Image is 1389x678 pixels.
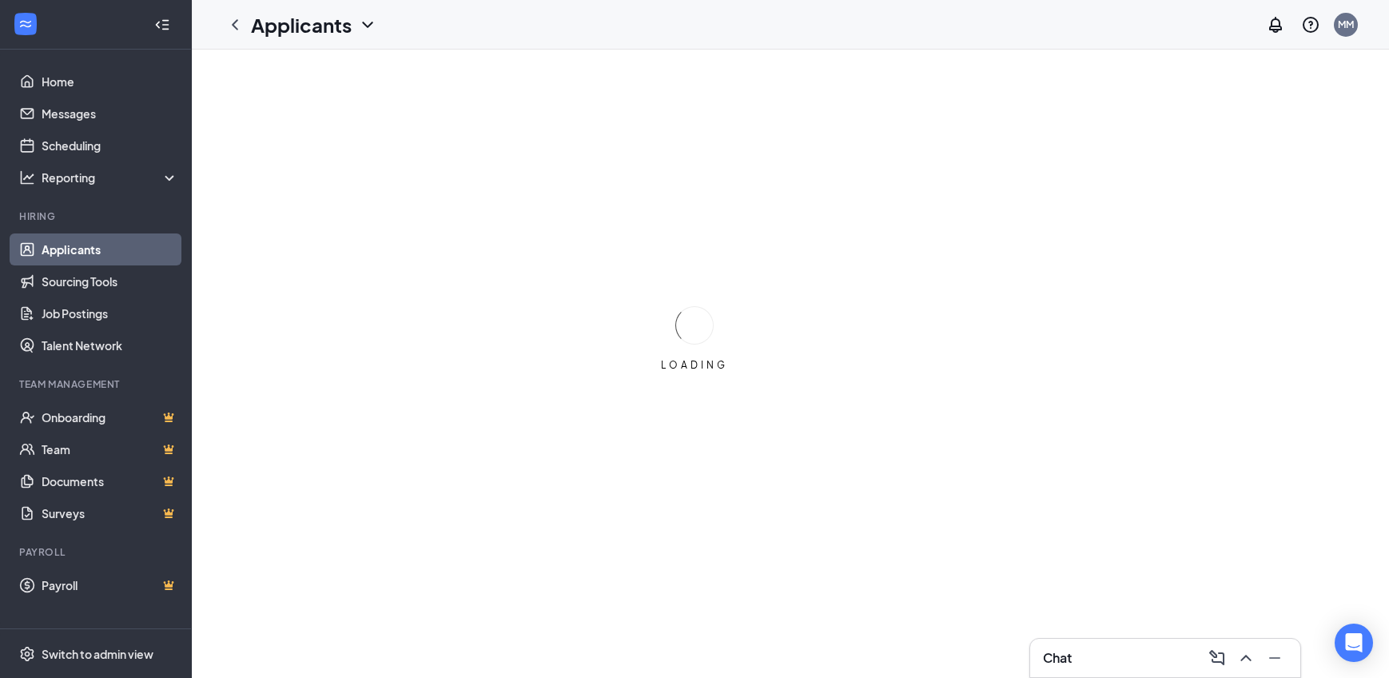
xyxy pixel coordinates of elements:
h1: Applicants [251,11,352,38]
svg: Notifications [1266,15,1285,34]
svg: ChevronLeft [225,15,245,34]
div: Reporting [42,169,179,185]
a: PayrollCrown [42,569,178,601]
button: ChevronUp [1233,645,1259,671]
svg: Minimize [1265,648,1284,668]
div: Team Management [19,377,175,391]
button: ComposeMessage [1204,645,1230,671]
div: Hiring [19,209,175,223]
a: Job Postings [42,297,178,329]
a: Home [42,66,178,98]
div: Switch to admin view [42,646,153,662]
svg: Analysis [19,169,35,185]
a: Sourcing Tools [42,265,178,297]
svg: QuestionInfo [1301,15,1320,34]
svg: Settings [19,646,35,662]
button: Minimize [1262,645,1288,671]
div: Payroll [19,545,175,559]
svg: WorkstreamLogo [18,16,34,32]
div: MM [1338,18,1354,31]
svg: ChevronDown [358,15,377,34]
a: Talent Network [42,329,178,361]
a: DocumentsCrown [42,465,178,497]
a: OnboardingCrown [42,401,178,433]
a: Scheduling [42,130,178,162]
a: SurveysCrown [42,497,178,529]
svg: ComposeMessage [1208,648,1227,668]
svg: Collapse [154,17,170,33]
h3: Chat [1043,649,1072,667]
svg: ChevronUp [1236,648,1256,668]
div: Open Intercom Messenger [1335,624,1373,662]
div: LOADING [655,358,734,372]
a: Applicants [42,233,178,265]
a: TeamCrown [42,433,178,465]
a: Messages [42,98,178,130]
